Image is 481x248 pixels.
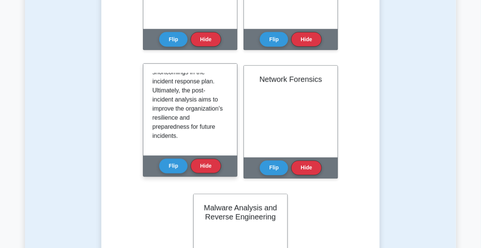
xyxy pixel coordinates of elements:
[260,161,288,175] button: Flip
[159,32,188,47] button: Flip
[191,32,221,47] button: Hide
[191,159,221,174] button: Hide
[203,203,278,222] h2: Malware Analysis and Reverse Engineering
[159,159,188,174] button: Flip
[253,75,329,84] h2: Network Forensics
[260,32,288,47] button: Flip
[291,32,321,47] button: Hide
[291,161,321,175] button: Hide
